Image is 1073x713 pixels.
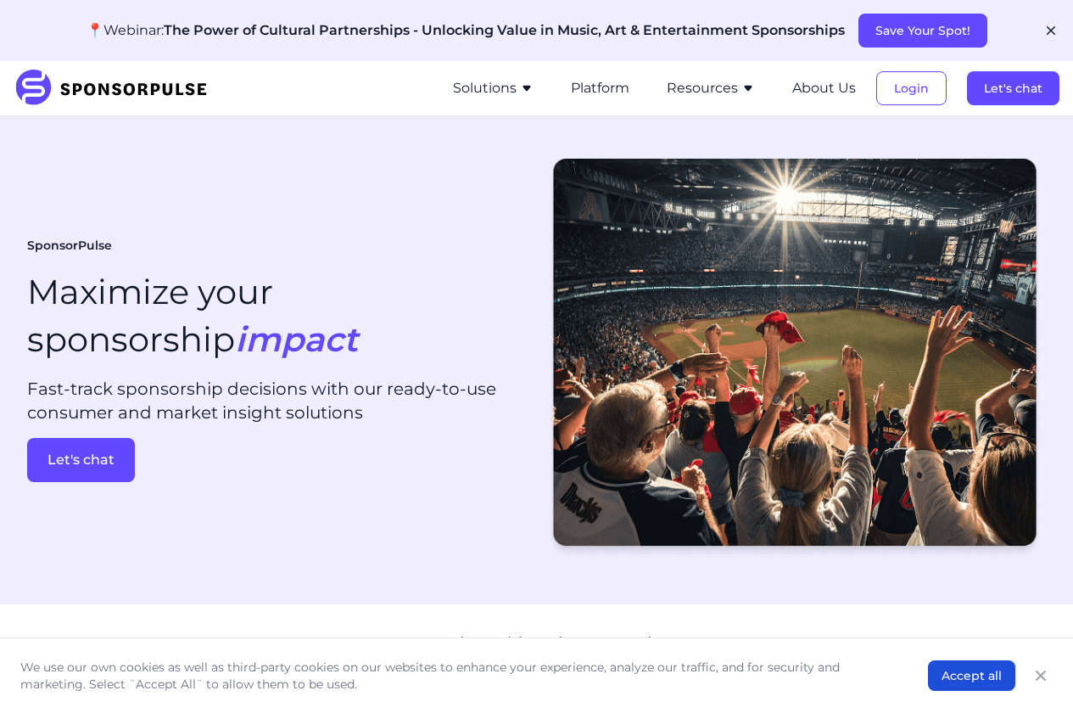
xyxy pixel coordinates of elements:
a: Let's chat [967,81,1059,96]
span: SponsorPulse [27,238,112,255]
button: Solutions [453,78,534,98]
p: Partnering with Industry Leaders [395,632,678,655]
p: Fast-track sponsorship decisions with our ready-to-use consumer and market insight solutions [27,377,530,424]
p: 📍Webinar: [87,20,845,41]
button: Close [1029,664,1053,688]
button: Accept all [928,660,1015,691]
a: Let's chat [27,438,530,482]
span: The Power of Cultural Partnerships - Unlocking Value in Music, Art & Entertainment Sponsorships [164,22,845,38]
i: impact [235,318,358,360]
p: We use our own cookies as well as third-party cookies on our websites to enhance your experience,... [20,659,894,693]
button: Save Your Spot! [858,14,987,48]
button: Let's chat [27,438,135,482]
a: Login [876,81,947,96]
img: SponsorPulse [14,70,220,107]
button: Let's chat [967,71,1059,105]
h1: Maximize your sponsorship [27,268,358,363]
a: About Us [792,81,856,96]
button: Resources [667,78,755,98]
a: Save Your Spot! [858,23,987,38]
button: About Us [792,78,856,98]
button: Platform [571,78,629,98]
button: Login [876,71,947,105]
a: Platform [571,81,629,96]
